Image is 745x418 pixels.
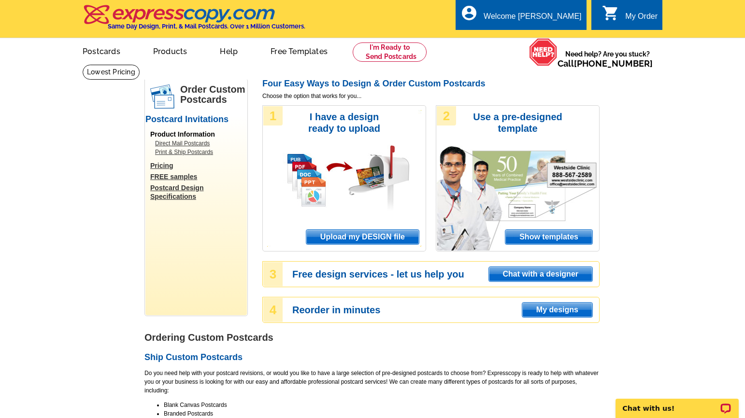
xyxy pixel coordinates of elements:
a: Products [138,39,203,62]
a: Help [204,39,253,62]
a: shopping_cart My Order [602,11,658,23]
a: Print & Ship Postcards [155,148,242,156]
div: 2 [437,106,456,125]
li: Branded Postcards [164,409,600,418]
h2: Four Easy Ways to Design & Order Custom Postcards [262,79,600,89]
p: Do you need help with your postcard revisions, or would you like to have a large selection of pre... [144,369,600,395]
a: Upload my DESIGN file [306,229,419,245]
img: postcards.png [150,84,174,109]
iframe: LiveChat chat widget [609,388,745,418]
h1: Order Custom Postcards [180,84,247,105]
h4: Same Day Design, Print, & Mail Postcards. Over 1 Million Customers. [108,23,305,30]
a: Direct Mail Postcards [155,139,242,148]
span: My designs [522,303,592,317]
a: My designs [522,302,593,318]
li: Blank Canvas Postcards [164,401,600,409]
img: help [529,38,558,66]
span: Show templates [505,230,592,244]
span: Chat with a designer [489,267,592,281]
a: Show templates [505,229,593,245]
i: shopping_cart [602,4,619,22]
a: [PHONE_NUMBER] [574,58,653,69]
div: Welcome [PERSON_NAME] [484,12,581,26]
a: Pricing [150,161,247,170]
h3: Use a pre-designed template [468,111,567,134]
span: Choose the option that works for you... [262,92,600,100]
h3: Reorder in minutes [292,306,599,314]
div: My Order [625,12,658,26]
a: Postcard Design Specifications [150,183,247,201]
a: Same Day Design, Print, & Mail Postcards. Over 1 Million Customers. [83,12,305,30]
span: Call [558,58,653,69]
a: Chat with a designer [488,266,593,282]
div: 1 [263,106,283,125]
a: Free Templates [255,39,343,62]
strong: Ordering Custom Postcards [144,332,273,343]
div: 3 [263,262,283,286]
span: Product Information [150,130,215,138]
a: Postcards [67,39,136,62]
h2: Ship Custom Postcards [144,352,600,363]
h2: Postcard Invitations [145,114,247,125]
h3: I have a design ready to upload [295,111,394,134]
div: 4 [263,298,283,322]
a: FREE samples [150,172,247,181]
span: Need help? Are you stuck? [558,49,658,69]
h3: Free design services - let us help you [292,270,599,279]
i: account_circle [460,4,478,22]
